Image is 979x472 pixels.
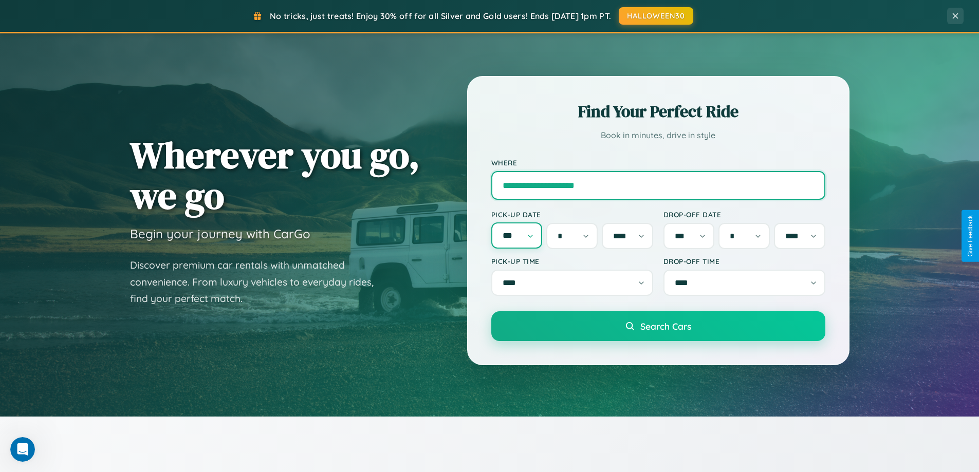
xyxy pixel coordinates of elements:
[270,11,611,21] span: No tricks, just treats! Enjoy 30% off for all Silver and Gold users! Ends [DATE] 1pm PT.
[491,128,825,143] p: Book in minutes, drive in style
[663,257,825,266] label: Drop-off Time
[619,7,693,25] button: HALLOWEEN30
[491,311,825,341] button: Search Cars
[130,135,420,216] h1: Wherever you go, we go
[967,215,974,257] div: Give Feedback
[130,257,387,307] p: Discover premium car rentals with unmatched convenience. From luxury vehicles to everyday rides, ...
[491,100,825,123] h2: Find Your Perfect Ride
[491,257,653,266] label: Pick-up Time
[663,210,825,219] label: Drop-off Date
[491,158,825,167] label: Where
[130,226,310,241] h3: Begin your journey with CarGo
[640,320,691,332] span: Search Cars
[491,210,653,219] label: Pick-up Date
[10,437,35,462] iframe: Intercom live chat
